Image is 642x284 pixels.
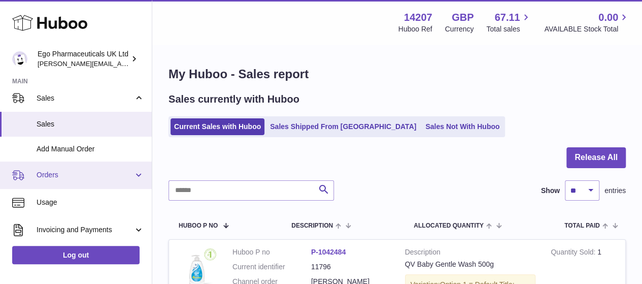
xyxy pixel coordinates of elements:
[486,24,531,34] span: Total sales
[179,223,218,229] span: Huboo P no
[564,223,600,229] span: Total paid
[422,118,503,135] a: Sales Not With Huboo
[38,49,129,69] div: Ego Pharmaceuticals UK Ltd
[266,118,420,135] a: Sales Shipped From [GEOGRAPHIC_DATA]
[171,118,264,135] a: Current Sales with Huboo
[445,24,474,34] div: Currency
[37,225,133,235] span: Invoicing and Payments
[404,11,432,24] strong: 14207
[551,248,597,259] strong: Quantity Sold
[38,59,258,68] span: [PERSON_NAME][EMAIL_ADDRESS][PERSON_NAME][DOMAIN_NAME]
[566,147,626,168] button: Release All
[12,246,140,264] a: Log out
[232,262,311,272] dt: Current identifier
[311,262,390,272] dd: 11796
[37,119,144,129] span: Sales
[398,24,432,34] div: Huboo Ref
[168,66,626,82] h1: My Huboo - Sales report
[37,93,133,103] span: Sales
[494,11,520,24] span: 67.11
[311,248,346,256] a: P-1042484
[486,11,531,34] a: 67.11 Total sales
[452,11,474,24] strong: GBP
[37,170,133,180] span: Orders
[12,51,27,67] img: rebecca.carroll@egopharm.com
[291,223,333,229] span: Description
[37,144,144,154] span: Add Manual Order
[414,223,484,229] span: ALLOCATED Quantity
[405,247,536,260] strong: Description
[37,198,144,207] span: Usage
[598,11,618,24] span: 0.00
[604,186,626,196] span: entries
[168,92,299,106] h2: Sales currently with Huboo
[405,260,536,269] div: QV Baby Gentle Wash 500g
[541,186,560,196] label: Show
[544,24,630,34] span: AVAILABLE Stock Total
[544,11,630,34] a: 0.00 AVAILABLE Stock Total
[232,247,311,257] dt: Huboo P no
